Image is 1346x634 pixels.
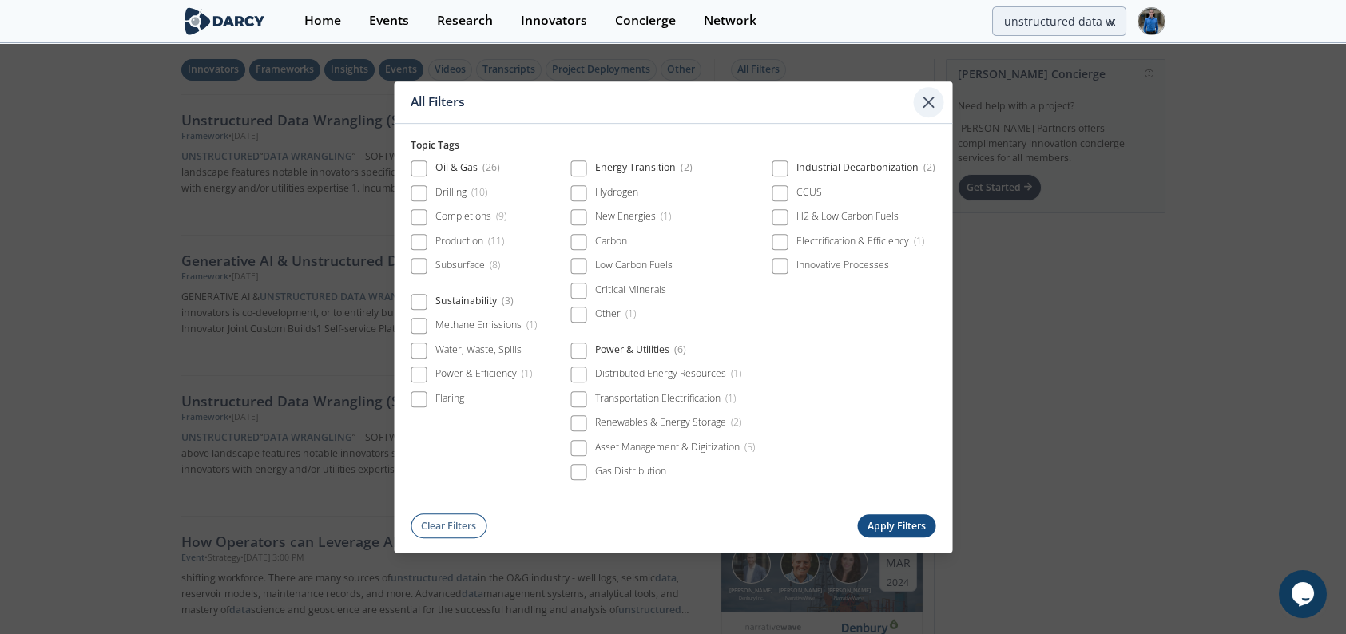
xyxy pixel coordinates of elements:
div: Flaring [435,391,464,406]
span: ( 1 ) [725,391,736,405]
div: Concierge [615,14,676,27]
div: Subsurface [435,259,501,273]
div: All Filters [411,87,914,117]
div: Other [595,307,637,322]
div: Carbon [595,234,627,248]
span: ( 8 ) [490,259,500,272]
div: H2 & Low Carbon Fuels [796,210,899,224]
div: Sustainability [435,294,514,313]
div: Production [435,234,505,248]
span: ( 1 ) [914,234,924,248]
div: Innovators [521,14,587,27]
button: Clear Filters [411,514,487,539]
div: Innovative Processes [796,259,889,273]
div: Electrification & Efficiency [796,234,925,248]
span: ( 2 ) [731,416,741,430]
div: Renewables & Energy Storage [595,416,742,430]
div: Water, Waste, Spills [435,343,522,357]
iframe: chat widget [1279,570,1330,618]
div: Power & Efficiency [435,367,533,382]
div: Industrial Decarbonization [796,161,936,180]
span: ( 2 ) [681,161,693,175]
span: ( 2 ) [923,161,935,175]
span: ( 1 ) [731,367,741,381]
span: ( 11 ) [488,234,504,248]
span: ( 5 ) [744,440,755,454]
div: Low Carbon Fuels [595,259,673,273]
div: Energy Transition [595,161,693,180]
span: ( 3 ) [502,294,514,307]
div: Research [437,14,493,27]
div: Hydrogen [595,185,638,200]
img: Profile [1138,7,1165,35]
div: Distributed Energy Resources [595,367,742,382]
div: Home [304,14,341,27]
img: logo-wide.svg [181,7,268,35]
div: Methane Emissions [435,319,538,333]
div: Completions [435,210,507,224]
span: ( 26 ) [482,161,500,175]
div: Events [369,14,409,27]
div: Power & Utilities [595,343,687,362]
span: ( 1 ) [625,307,636,321]
input: Advanced Search [992,6,1126,36]
div: Transportation Electrification [595,391,737,406]
div: New Energies [595,210,672,224]
span: ( 1 ) [522,367,532,381]
span: ( 1 ) [526,319,537,332]
div: Gas Distribution [595,465,666,479]
div: Oil & Gas [435,161,501,180]
span: ( 9 ) [496,210,506,224]
div: CCUS [796,185,822,200]
button: Apply Filters [858,515,936,538]
span: ( 6 ) [674,343,686,356]
div: Critical Minerals [595,283,666,297]
div: Network [704,14,756,27]
div: Drilling [435,185,488,200]
span: ( 1 ) [661,210,671,224]
div: Asset Management & Digitization [595,440,756,454]
span: ( 10 ) [471,185,487,199]
span: Topic Tags [411,138,459,152]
